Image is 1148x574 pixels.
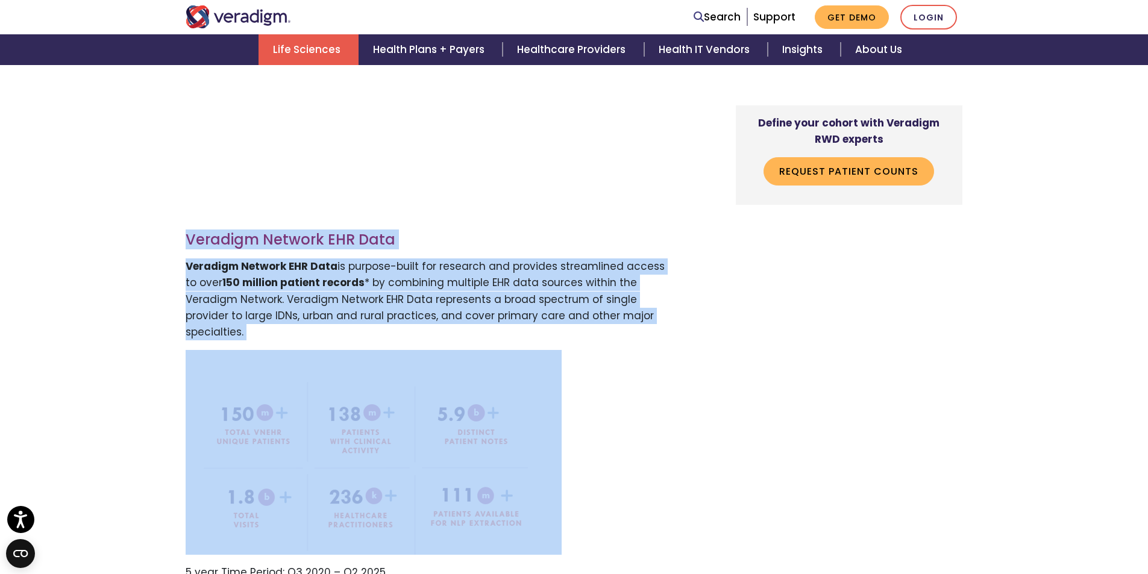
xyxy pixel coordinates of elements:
strong: 150 million patient records [222,275,365,290]
a: About Us [841,34,917,65]
a: Request Patient Counts [764,157,934,185]
a: Get Demo [815,5,889,29]
button: Open CMP widget [6,539,35,568]
a: Healthcare Providers [503,34,644,65]
p: is purpose-built for research and provides streamlined access to over * by combining multiple EHR... [186,258,678,340]
h3: Veradigm Network EHR Data [186,231,678,249]
iframe: Drift Chat Widget [917,487,1134,560]
a: Insights [768,34,841,65]
a: Life Sciences [259,34,359,65]
a: Support [753,10,795,24]
strong: Veradigm Network EHR Data [186,259,337,273]
a: Search [694,9,741,25]
a: Login [900,5,957,30]
a: Health Plans + Payers [359,34,503,65]
a: Health IT Vendors [644,34,768,65]
img: Veradigm logo [186,5,291,28]
img: RWD Numbers [186,350,562,555]
strong: Define your cohort with Veradigm RWD experts [758,116,939,146]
